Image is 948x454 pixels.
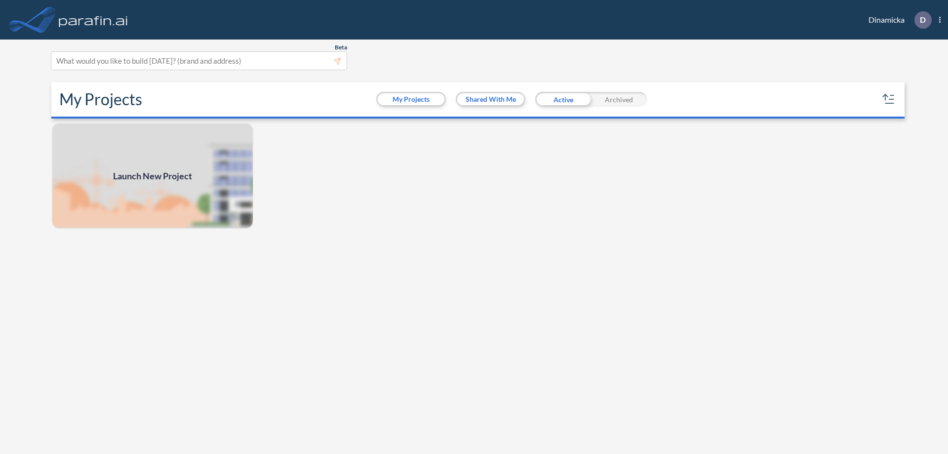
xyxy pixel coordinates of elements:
[535,92,591,107] div: Active
[854,11,941,29] div: Dinamicka
[335,43,347,51] span: Beta
[457,93,524,105] button: Shared With Me
[378,93,444,105] button: My Projects
[113,169,192,183] span: Launch New Project
[51,123,254,229] a: Launch New Project
[51,123,254,229] img: add
[920,15,926,24] p: D
[591,92,647,107] div: Archived
[59,90,142,109] h2: My Projects
[881,91,897,107] button: sort
[57,10,130,30] img: logo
